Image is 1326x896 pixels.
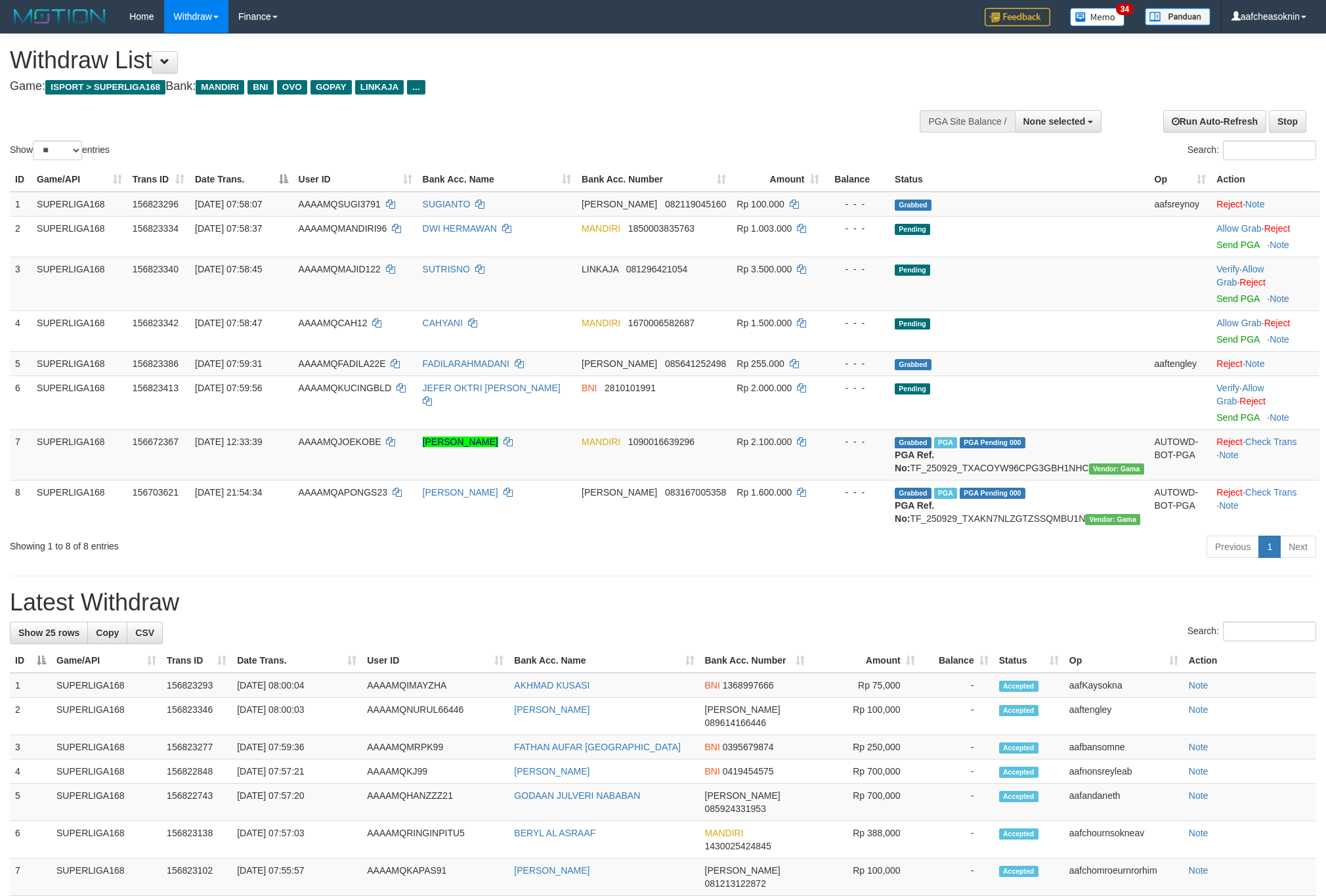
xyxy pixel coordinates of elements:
span: Copy 1670006582687 to clipboard [628,318,695,328]
span: MANDIRI [196,80,244,95]
span: MANDIRI [582,437,620,447]
span: [PERSON_NAME] [582,358,657,369]
a: Note [1189,742,1208,752]
span: CSV [135,628,154,638]
span: [DATE] 07:59:31 [195,358,262,369]
h1: Withdraw List [10,47,871,74]
td: aafKaysokna [1064,673,1184,698]
th: Amount: activate to sort column ascending [731,167,824,192]
a: Note [1245,358,1265,369]
a: Check Trans [1245,487,1297,498]
h1: Latest Withdraw [10,589,1316,616]
td: [DATE] 07:57:21 [232,759,362,784]
td: SUPERLIGA168 [32,429,127,480]
th: Bank Acc. Name: activate to sort column ascending [417,167,576,192]
span: 156823340 [133,264,179,274]
div: - - - [830,486,885,499]
th: Action [1184,649,1316,673]
span: 156823296 [133,199,179,209]
td: - [920,859,994,896]
th: Op: activate to sort column ascending [1064,649,1184,673]
span: 156672367 [133,437,179,447]
td: SUPERLIGA168 [51,698,161,735]
span: [DATE] 07:59:56 [195,383,262,393]
span: [DATE] 07:58:07 [195,199,262,209]
td: · · [1211,480,1319,530]
span: Accepted [999,767,1038,778]
span: 34 [1116,3,1134,15]
span: Copy 082119045160 to clipboard [665,199,726,209]
span: · [1216,383,1264,406]
div: - - - [830,316,885,330]
span: PGA Pending [960,488,1025,499]
span: 156703621 [133,487,179,498]
td: SUPERLIGA168 [32,351,127,375]
span: · [1216,223,1264,234]
div: - - - [830,381,885,395]
a: Show 25 rows [10,622,88,644]
span: BNI [705,742,720,752]
td: 8 [10,480,32,530]
a: Allow Grab [1216,318,1261,328]
span: 156823334 [133,223,179,234]
span: Rp 3.500.000 [737,264,792,274]
td: [DATE] 07:59:36 [232,735,362,759]
td: [DATE] 08:00:03 [232,698,362,735]
td: Rp 250,000 [810,735,920,759]
a: Note [1189,680,1208,691]
a: [PERSON_NAME] [514,766,589,777]
td: 1 [10,673,51,698]
td: 3 [10,735,51,759]
span: LINKAJA [582,264,618,274]
span: Show 25 rows [18,628,79,638]
td: - [920,698,994,735]
a: Reject [1216,358,1243,369]
td: 156823293 [161,673,232,698]
span: BNI [247,80,273,95]
a: JEFER OKTRI [PERSON_NAME] [423,383,561,393]
div: - - - [830,222,885,235]
span: [PERSON_NAME] [705,865,781,876]
td: 7 [10,429,32,480]
span: MANDIRI [582,318,620,328]
td: 5 [10,784,51,821]
span: Grabbed [895,488,931,499]
span: Accepted [999,705,1038,716]
a: Note [1219,450,1239,460]
span: Rp 255.000 [737,358,784,369]
span: Copy [96,628,119,638]
span: Pending [895,383,930,395]
a: Reject [1264,318,1291,328]
span: Marked by aafsengchandara [934,437,957,448]
td: AAAAMQNURUL66446 [362,698,509,735]
th: Amount: activate to sort column ascending [810,649,920,673]
td: 7 [10,859,51,896]
td: 2 [10,698,51,735]
span: Copy 1090016639296 to clipboard [628,437,695,447]
span: Marked by aafchhiseyha [934,488,957,499]
span: AAAAMQSUGI3791 [299,199,381,209]
span: ISPORT > SUPERLIGA168 [45,80,165,95]
img: Feedback.jpg [985,8,1050,26]
th: Op: activate to sort column ascending [1149,167,1212,192]
label: Search: [1187,622,1316,641]
td: [DATE] 08:00:04 [232,673,362,698]
td: AUTOWD-BOT-PGA [1149,429,1212,480]
a: Note [1270,334,1289,345]
a: Copy [87,622,127,644]
span: Copy 081213122872 to clipboard [705,878,766,889]
a: GODAAN JULVERI NABABAN [514,790,640,801]
th: Date Trans.: activate to sort column descending [190,167,293,192]
a: Allow Grab [1216,264,1264,288]
span: Rp 1.500.000 [737,318,792,328]
th: Bank Acc. Name: activate to sort column ascending [509,649,699,673]
span: Copy 0419454575 to clipboard [723,766,774,777]
span: · [1216,264,1264,288]
td: - [920,759,994,784]
div: PGA Site Balance / [920,110,1014,133]
span: [PERSON_NAME] [582,199,657,209]
td: aafbansomne [1064,735,1184,759]
span: BNI [582,383,597,393]
div: - - - [830,263,885,276]
span: ... [407,80,425,95]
